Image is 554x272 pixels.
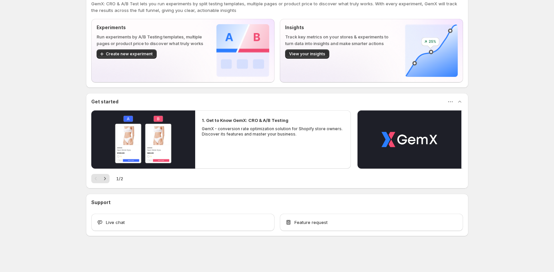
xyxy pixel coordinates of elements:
p: Insights [285,24,394,31]
h3: Get started [91,98,119,105]
p: Track key metrics on your stores & experiments to turn data into insights and make smarter actions [285,33,394,47]
span: 1 / 2 [116,175,123,182]
p: Experiments [97,24,206,31]
button: Play video [91,110,195,169]
nav: Pagination [91,174,110,183]
span: Create new experiment [106,51,153,57]
span: View your insights [289,51,325,57]
span: Feature request [294,219,328,226]
h3: Support [91,199,111,206]
span: Live chat [106,219,125,226]
button: Play video [357,110,461,169]
img: Insights [405,24,458,77]
button: Next [100,174,110,183]
img: Experiments [216,24,269,77]
p: GemX: CRO & A/B Test lets you run experiments by split testing templates, multiple pages or produ... [91,0,463,14]
p: GemX - conversion rate optimization solution for Shopify store owners. Discover its features and ... [202,126,345,137]
button: View your insights [285,49,329,59]
p: Run experiments by A/B Testing templates, multiple pages or product price to discover what truly ... [97,33,206,47]
h2: 1. Get to Know GemX: CRO & A/B Testing [202,117,288,124]
button: Create new experiment [97,49,157,59]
